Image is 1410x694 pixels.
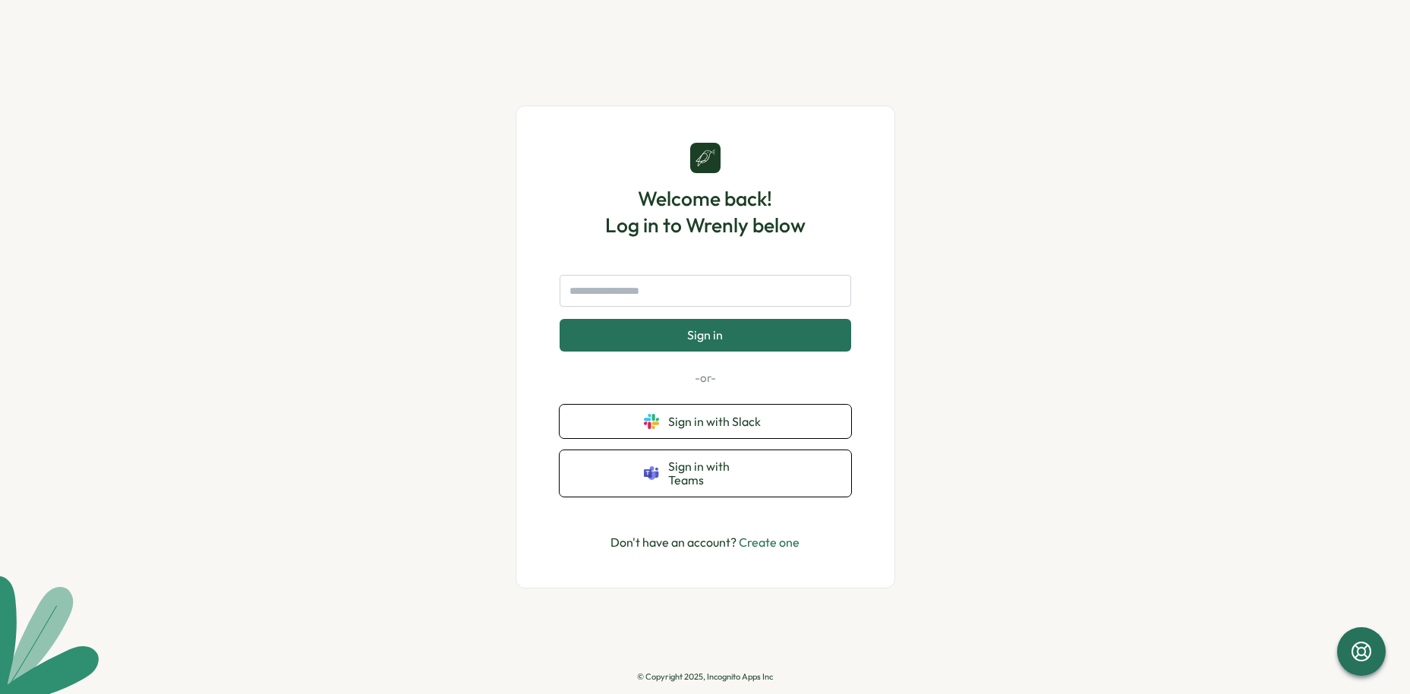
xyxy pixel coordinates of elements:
[687,328,723,342] span: Sign in
[605,185,806,238] h1: Welcome back! Log in to Wrenly below
[560,319,851,351] button: Sign in
[668,459,767,487] span: Sign in with Teams
[610,533,800,552] p: Don't have an account?
[560,450,851,497] button: Sign in with Teams
[560,405,851,438] button: Sign in with Slack
[668,415,767,428] span: Sign in with Slack
[560,370,851,386] p: -or-
[739,535,800,550] a: Create one
[637,672,773,682] p: © Copyright 2025, Incognito Apps Inc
